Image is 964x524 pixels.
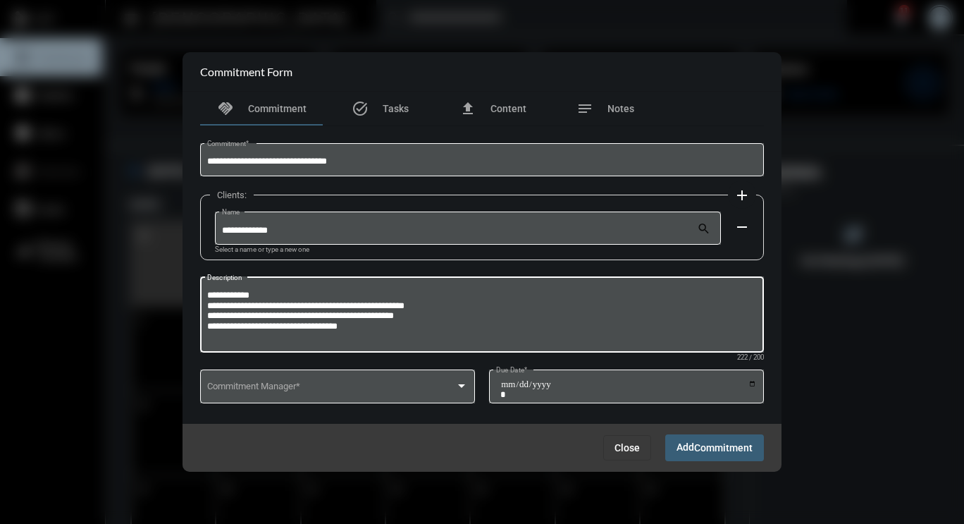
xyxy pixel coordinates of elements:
[734,219,750,236] mat-icon: remove
[734,187,750,204] mat-icon: add
[697,221,714,238] mat-icon: search
[737,354,764,362] mat-hint: 222 / 200
[576,100,593,117] mat-icon: notes
[490,103,526,114] span: Content
[665,434,764,461] button: AddCommitment
[217,100,234,117] mat-icon: handshake
[603,435,651,461] button: Close
[459,100,476,117] mat-icon: file_upload
[215,246,309,254] mat-hint: Select a name or type a new one
[200,65,292,78] h2: Commitment Form
[607,103,634,114] span: Notes
[676,441,753,453] span: Add
[352,100,369,117] mat-icon: task_alt
[210,190,254,200] label: Clients:
[614,442,640,453] span: Close
[383,103,409,114] span: Tasks
[694,443,753,454] span: Commitment
[248,103,307,114] span: Commitment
